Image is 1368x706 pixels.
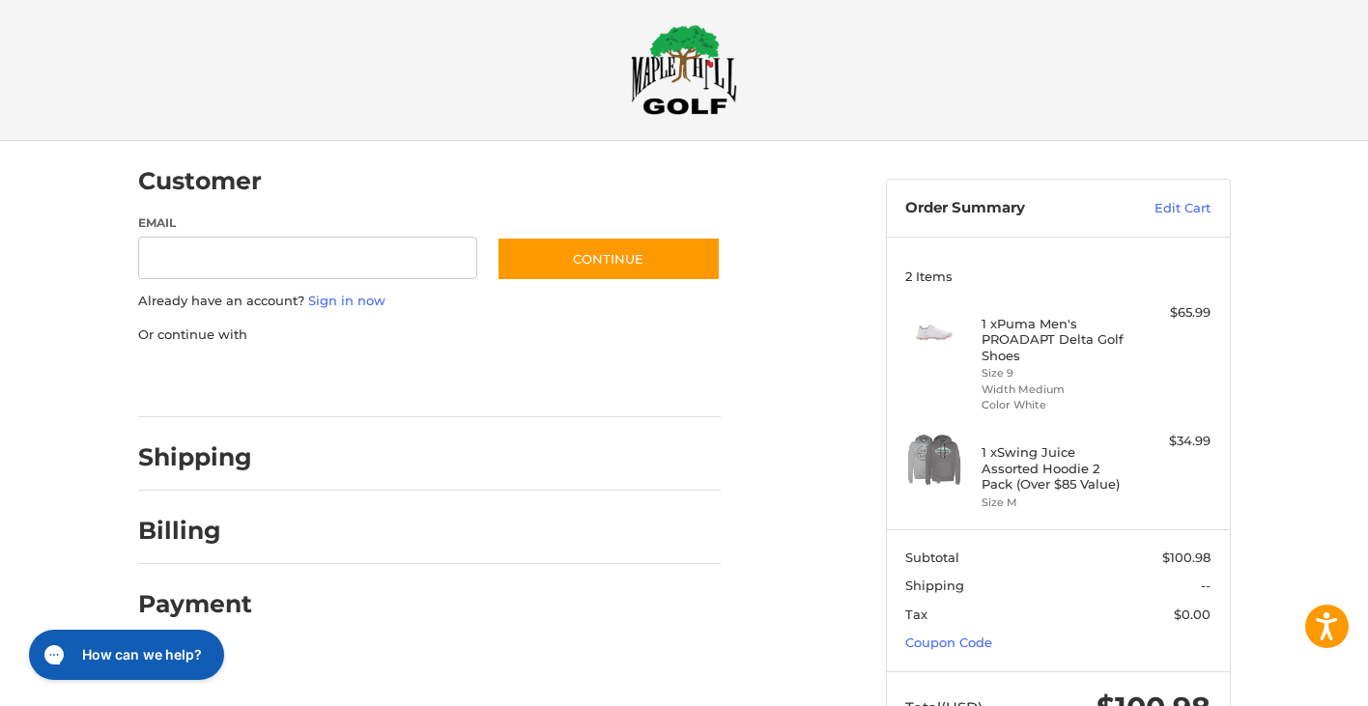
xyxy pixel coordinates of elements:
[138,516,251,546] h2: Billing
[905,550,959,565] span: Subtotal
[1209,654,1368,706] iframe: Google Customer Reviews
[1201,578,1211,593] span: --
[19,623,230,687] iframe: Gorgias live chat messenger
[982,397,1129,413] li: Color White
[982,381,1129,398] li: Width Medium
[905,607,927,622] span: Tax
[459,363,604,398] iframe: PayPal-venmo
[982,494,1129,511] li: Size M
[138,442,252,472] h2: Shipping
[982,316,1129,363] h4: 1 x Puma Men's PROADAPT Delta Golf Shoes
[1134,432,1211,451] div: $34.99
[497,237,721,281] button: Continue
[905,635,992,650] a: Coupon Code
[1162,550,1211,565] span: $100.98
[138,292,721,311] p: Already have an account?
[131,363,276,398] iframe: PayPal-paypal
[138,166,262,196] h2: Customer
[1113,199,1211,218] a: Edit Cart
[905,268,1211,284] h3: 2 Items
[982,365,1129,381] li: Size 9
[905,199,1113,218] h3: Order Summary
[296,363,441,398] iframe: PayPal-paylater
[138,325,721,345] p: Or continue with
[1174,607,1211,622] span: $0.00
[308,293,385,308] a: Sign in now
[905,578,964,593] span: Shipping
[138,214,478,232] label: Email
[1134,303,1211,323] div: $65.99
[138,589,252,619] h2: Payment
[982,444,1129,492] h4: 1 x Swing Juice Assorted Hoodie 2 Pack (Over $85 Value)
[631,24,737,115] img: Maple Hill Golf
